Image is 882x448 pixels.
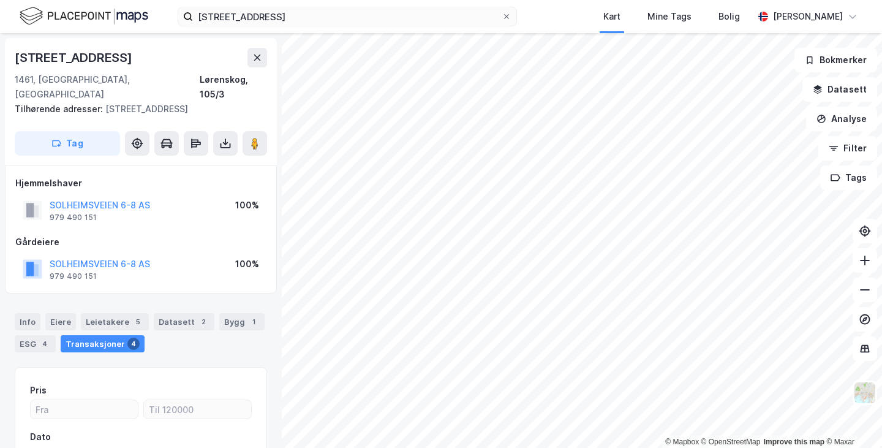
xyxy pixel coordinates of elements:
[15,335,56,352] div: ESG
[219,313,265,330] div: Bygg
[15,48,135,67] div: [STREET_ADDRESS]
[818,136,877,161] button: Filter
[806,107,877,131] button: Analyse
[193,7,502,26] input: Søk på adresse, matrikkel, gårdeiere, leietakere eller personer
[821,389,882,448] iframe: Chat Widget
[45,313,76,330] div: Eiere
[235,257,259,271] div: 100%
[39,338,51,350] div: 4
[144,400,251,419] input: Til 120000
[197,316,209,328] div: 2
[154,313,214,330] div: Datasett
[718,9,740,24] div: Bolig
[603,9,620,24] div: Kart
[15,102,257,116] div: [STREET_ADDRESS]
[773,9,843,24] div: [PERSON_NAME]
[701,438,761,446] a: OpenStreetMap
[81,313,149,330] div: Leietakere
[802,77,877,102] button: Datasett
[15,176,266,191] div: Hjemmelshaver
[820,165,877,190] button: Tags
[30,383,47,398] div: Pris
[30,430,51,444] div: Dato
[15,104,105,114] span: Tilhørende adresser:
[61,335,145,352] div: Transaksjoner
[15,131,120,156] button: Tag
[821,389,882,448] div: Kontrollprogram for chat
[15,72,200,102] div: 1461, [GEOGRAPHIC_DATA], [GEOGRAPHIC_DATA]
[50,271,97,281] div: 979 490 151
[127,338,140,350] div: 4
[132,316,144,328] div: 5
[20,6,148,27] img: logo.f888ab2527a4732fd821a326f86c7f29.svg
[247,316,260,328] div: 1
[853,381,876,404] img: Z
[50,213,97,222] div: 979 490 151
[15,235,266,249] div: Gårdeiere
[647,9,692,24] div: Mine Tags
[764,438,824,446] a: Improve this map
[31,400,138,419] input: Fra
[794,48,877,72] button: Bokmerker
[235,198,259,213] div: 100%
[200,72,267,102] div: Lørenskog, 105/3
[665,438,699,446] a: Mapbox
[15,313,40,330] div: Info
